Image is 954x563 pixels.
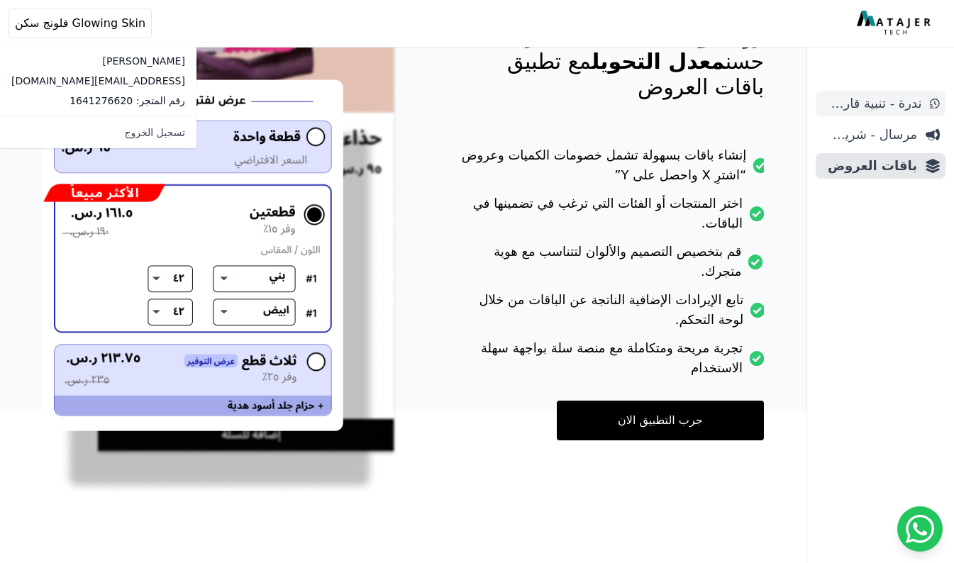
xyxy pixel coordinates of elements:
[857,11,934,36] img: MatajerTech Logo
[11,54,185,68] p: [PERSON_NAME]
[9,9,152,38] button: Glowing Skin قلونج سكن
[11,94,185,108] p: رقم المتجر: 1641276620
[453,194,764,242] li: اختر المنتجات أو الفئات التي ترغب في تضمينها في الباقات.
[821,125,917,145] span: مرسال - شريط دعاية
[557,401,764,440] a: جرب التطبيق الان
[453,338,764,386] li: تجربة مريحة ومتكاملة مع منصة سلة بواجهة سهلة الاستخدام
[453,290,764,338] li: تابع الإيرادات الإضافية الناتجة عن الباقات من خلال لوحة التحكم.
[15,15,145,32] span: Glowing Skin قلونج سكن
[453,23,764,100] p: زود و حسن مع تطبيق باقات العروض
[592,49,726,74] span: معدل التحويل
[821,94,921,113] span: ندرة - تنبية قارب علي النفاذ
[453,242,764,290] li: قم بتخصيص التصميم والألوان لتتناسب مع هوية متجرك.
[11,74,185,88] p: [EMAIL_ADDRESS][DOMAIN_NAME]
[453,145,764,194] li: إنشاء باقات بسهولة تشمل خصومات الكميات وعروض “اشترِ X واحصل على Y”
[821,156,917,176] span: باقات العروض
